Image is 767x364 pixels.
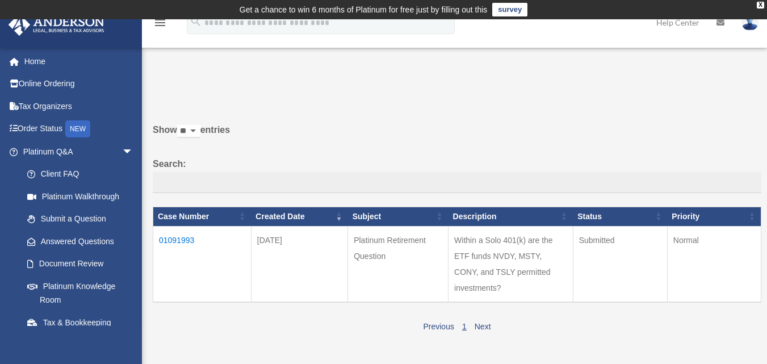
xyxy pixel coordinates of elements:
[153,122,761,149] label: Show entries
[5,14,108,36] img: Anderson Advisors Platinum Portal
[153,226,252,302] td: 01091993
[153,172,761,194] input: Search:
[122,140,145,164] span: arrow_drop_down
[348,226,449,302] td: Platinum Retirement Question
[153,20,167,30] a: menu
[449,226,573,302] td: Within a Solo 401(k) are the ETF funds NVDY, MSTY, CONY, and TSLY permitted investments?
[757,2,764,9] div: close
[492,3,527,16] a: survey
[573,207,667,227] th: Status: activate to sort column ascending
[16,185,145,208] a: Platinum Walkthrough
[16,230,139,253] a: Answered Questions
[741,14,758,31] img: User Pic
[667,226,761,302] td: Normal
[153,16,167,30] i: menu
[8,118,150,141] a: Order StatusNEW
[251,207,347,227] th: Created Date: activate to sort column ascending
[16,208,145,231] a: Submit a Question
[8,140,145,163] a: Platinum Q&Aarrow_drop_down
[153,207,252,227] th: Case Number: activate to sort column ascending
[462,322,467,331] a: 1
[16,253,145,275] a: Document Review
[449,207,573,227] th: Description: activate to sort column ascending
[65,120,90,137] div: NEW
[251,226,347,302] td: [DATE]
[177,125,200,138] select: Showentries
[153,156,761,194] label: Search:
[423,322,454,331] a: Previous
[240,3,488,16] div: Get a chance to win 6 months of Platinum for free just by filling out this
[667,207,761,227] th: Priority: activate to sort column ascending
[475,322,491,331] a: Next
[8,95,150,118] a: Tax Organizers
[348,207,449,227] th: Subject: activate to sort column ascending
[8,73,150,95] a: Online Ordering
[16,311,145,348] a: Tax & Bookkeeping Packages
[8,50,150,73] a: Home
[190,15,202,28] i: search
[16,275,145,311] a: Platinum Knowledge Room
[573,226,667,302] td: Submitted
[16,163,145,186] a: Client FAQ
